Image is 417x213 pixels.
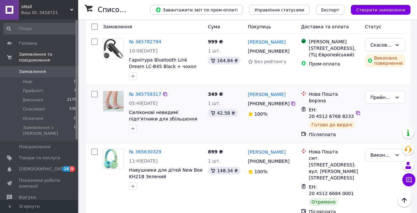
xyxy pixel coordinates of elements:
[208,158,221,163] span: 1 шт.
[254,111,267,117] span: 100%
[397,193,411,207] button: Наверх
[67,97,76,103] span: 2175
[309,149,360,155] div: Нова Пошта
[129,149,161,154] a: № 365630329
[309,155,360,181] div: смт. [STREET_ADDRESS]: вул. [PERSON_NAME][STREET_ADDRESS]
[370,41,392,49] div: Скасовано
[129,158,158,163] span: 11:49[DATE]
[103,91,124,112] a: Фото товару
[19,69,46,75] span: Замовлення
[19,144,50,150] span: Повідомлення
[208,92,223,97] span: 349 ₴
[208,24,220,29] span: Cума
[208,149,223,154] span: 899 ₴
[19,40,37,46] span: Головна
[129,92,161,97] a: № 365759317
[247,157,291,166] div: [PHONE_NUMBER]
[23,79,32,85] span: Нові
[23,88,43,94] span: Прийняті
[208,48,221,53] span: 1 шт.
[23,116,43,121] span: Оплачені
[365,54,405,67] div: Виконано повернення
[309,97,360,104] div: Борзна
[103,149,123,169] img: Фото товару
[129,57,196,76] a: Гарнітура Bluetooth Link Dream LC-B45 Black + чохол гарантія 1 рік
[248,39,286,45] a: [PERSON_NAME]
[309,61,360,67] div: Пром-оплата
[74,116,76,121] span: 0
[74,125,76,136] span: 0
[356,7,405,12] span: Створити замовлення
[103,24,132,29] span: Замовлення
[129,48,158,53] span: 10:06[DATE]
[208,57,240,64] div: 164.84 ₴
[351,5,410,15] button: Створити замовлення
[21,4,70,10] span: sMall
[208,109,237,117] div: 42.58 ₴
[402,173,415,186] button: Чат з покупцем
[254,169,267,174] span: 100%
[129,101,158,106] span: 05:49[DATE]
[249,5,309,15] button: Управління статусами
[103,91,123,111] img: Фото товару
[103,39,123,59] img: Фото товару
[208,167,240,175] div: 148.34 ₴
[19,166,67,172] span: [DEMOGRAPHIC_DATA]
[103,38,124,59] a: Фото товару
[208,39,223,44] span: 999 ₴
[208,101,221,106] span: 1 шт.
[129,110,197,135] a: Силіконові невидимі підп'ятники для збільшення зросту на 2 см FASTLACES ZGD-2
[150,5,243,15] button: Завантажити звіт по пром-оплаті
[370,94,392,101] div: Прийнято
[74,88,76,94] span: 7
[309,131,360,138] div: Післяплата
[98,6,164,14] h1: Список замовлень
[129,167,203,179] a: Навушники для дітей New Bee KH21B Зелений
[19,194,36,200] span: Відгуки
[248,149,286,155] a: [PERSON_NAME]
[155,7,237,13] span: Завантажити звіт по пром-оплаті
[309,38,360,45] div: [PERSON_NAME]
[309,198,338,206] div: Отримано
[370,151,392,159] div: Виконано
[309,107,354,119] span: ЕН: 20 4512 6768 8233
[248,91,286,98] a: [PERSON_NAME]
[254,59,287,64] span: Без рейтингу
[21,10,78,16] div: Ваш ID: 3418721
[23,125,74,136] span: Замовлення з [PERSON_NAME]
[19,155,60,161] span: Товари та послуги
[301,24,349,29] span: Доставка та оплата
[254,7,304,12] span: Управління статусами
[247,99,291,108] div: [PHONE_NUMBER]
[103,149,124,169] a: Фото товару
[344,7,410,12] a: Створити замовлення
[309,121,355,129] div: Готово до видачі
[309,184,354,196] span: ЕН: 20 4512 6684 0001
[248,24,271,29] span: Покупець
[74,79,76,85] span: 0
[309,91,360,97] div: Нова Пошта
[365,24,381,29] span: Статус
[23,106,45,112] span: Скасовані
[309,45,360,58] div: [STREET_ADDRESS], (ТЦ Європейський)
[3,23,77,35] input: Пошук
[19,177,60,189] span: Показники роботи компанії
[247,47,291,56] div: [PHONE_NUMBER]
[23,97,43,103] span: Виконані
[19,51,78,63] span: Замовлення та повідомлення
[70,166,75,172] span: 5
[62,166,70,172] span: 18
[316,5,345,15] button: Експорт
[129,39,161,44] a: № 365782794
[321,7,339,12] span: Експорт
[69,106,76,112] span: 536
